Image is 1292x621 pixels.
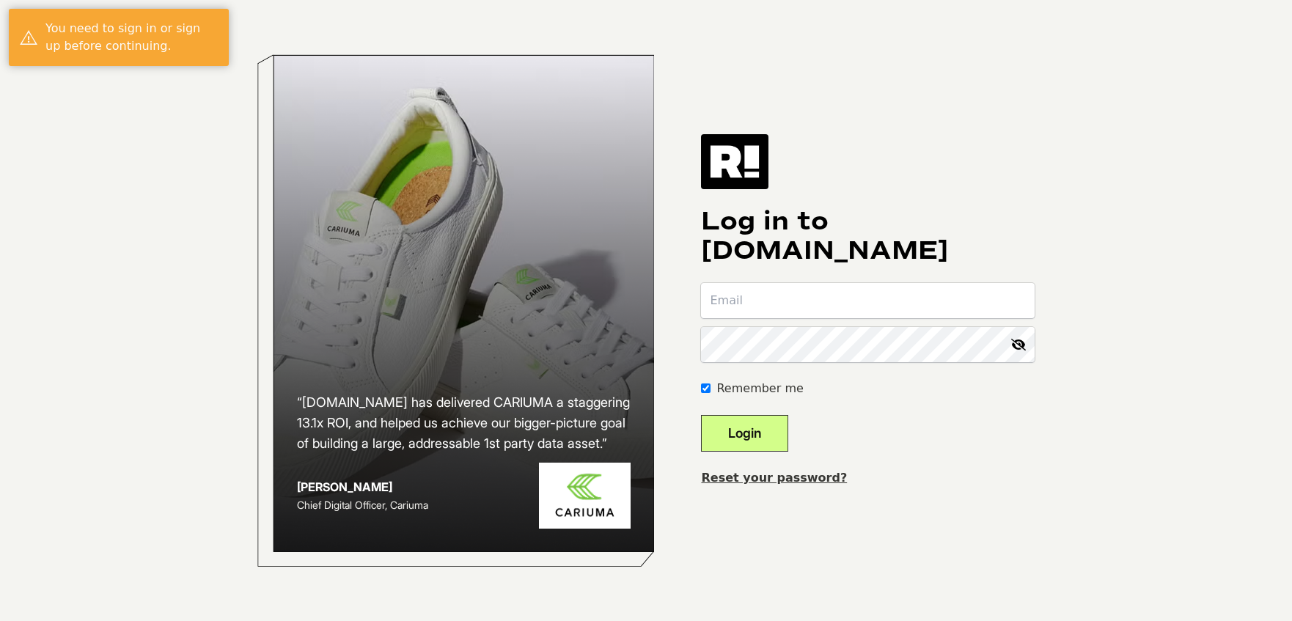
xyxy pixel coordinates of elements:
a: Reset your password? [701,471,847,485]
span: Chief Digital Officer, Cariuma [297,499,428,511]
strong: [PERSON_NAME] [297,479,392,494]
h1: Log in to [DOMAIN_NAME] [701,207,1035,265]
input: Email [701,283,1035,318]
img: Cariuma [539,463,631,529]
label: Remember me [716,380,803,397]
button: Login [701,415,788,452]
div: You need to sign in or sign up before continuing. [45,20,218,55]
h2: “[DOMAIN_NAME] has delivered CARIUMA a staggering 13.1x ROI, and helped us achieve our bigger-pic... [297,392,631,454]
img: Retention.com [701,134,768,188]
